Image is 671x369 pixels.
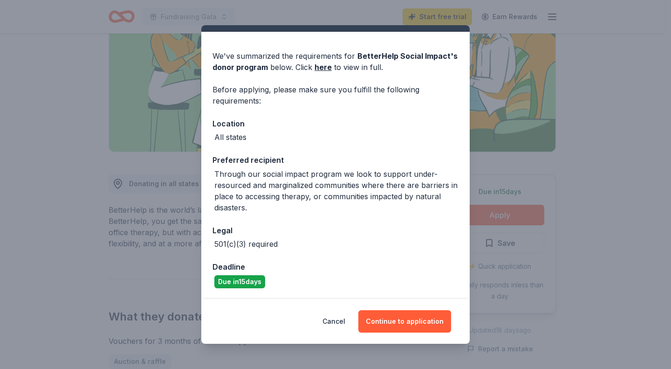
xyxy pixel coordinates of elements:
[212,84,459,106] div: Before applying, please make sure you fulfill the following requirements:
[212,118,459,130] div: Location
[214,168,459,213] div: Through our social impact program we look to support under-resourced and marginalized communities...
[214,132,246,143] div: All states
[322,310,345,333] button: Cancel
[212,154,459,166] div: Preferred recipient
[214,238,278,250] div: 501(c)(3) required
[212,50,459,73] div: We've summarized the requirements for below. Click to view in full.
[358,310,451,333] button: Continue to application
[212,224,459,237] div: Legal
[315,62,332,73] a: here
[212,261,459,273] div: Deadline
[214,275,265,288] div: Due in 15 days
